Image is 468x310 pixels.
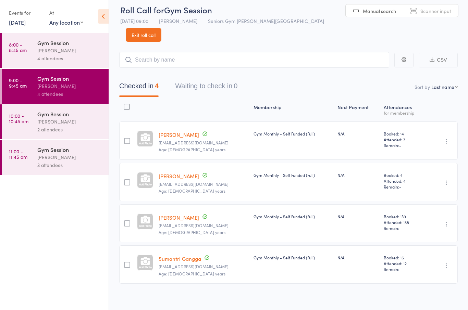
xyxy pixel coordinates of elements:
span: Booked: 4 [384,172,423,178]
span: - [399,267,401,272]
span: Remain: [384,225,423,231]
div: 2 attendees [37,126,103,134]
div: Gym Monthly - Self Funded (Full) [254,214,332,220]
span: Attended: 138 [384,220,423,225]
a: 10:00 -10:45 amGym Session[PERSON_NAME]2 attendees [2,105,109,140]
a: [PERSON_NAME] [159,214,199,221]
small: sumantri.gangga@gmail.com [159,264,248,269]
button: Waiting to check in0 [175,79,237,97]
div: Gym Monthly - Self Funded (Full) [254,255,332,261]
span: - [399,184,401,190]
a: 11:00 -11:45 amGym Session[PERSON_NAME]3 attendees [2,140,109,175]
div: Events for [9,8,42,19]
div: N/A [337,214,378,220]
div: Membership [251,101,335,119]
div: 4 attendees [37,55,103,63]
span: Booked: 16 [384,255,423,261]
a: Exit roll call [126,28,161,42]
span: Remain: [384,143,423,148]
div: [PERSON_NAME] [37,47,103,55]
time: 9:00 - 9:45 am [9,78,27,89]
div: Gym Session [37,39,103,47]
div: [PERSON_NAME] [37,154,103,162]
span: Manual search [363,8,396,15]
small: tjbushell555@gmail.com [159,182,248,187]
span: [DATE] 09:00 [120,18,148,25]
div: 4 [155,82,159,90]
span: Attended: 12 [384,261,423,267]
div: [PERSON_NAME] [37,82,103,90]
span: Scanner input [420,8,451,15]
input: Search by name [119,52,389,68]
a: [PERSON_NAME] [159,131,199,139]
span: Gym Session [164,4,212,16]
div: 3 attendees [37,162,103,169]
a: [DATE] [9,19,26,26]
span: Attended: 7 [384,137,423,143]
time: 10:00 - 10:45 am [9,113,28,124]
span: Seniors Gym [PERSON_NAME][GEOGRAPHIC_DATA] [208,18,324,25]
a: 9:00 -9:45 amGym Session[PERSON_NAME]4 attendees [2,69,109,104]
time: 8:00 - 8:45 am [9,42,27,53]
span: Age: [DEMOGRAPHIC_DATA] years [159,147,225,153]
div: Next Payment [335,101,381,119]
div: [PERSON_NAME] [37,118,103,126]
div: 0 [234,82,237,90]
span: Booked: 139 [384,214,423,220]
small: csbushell@hotmail.com [159,141,248,145]
span: Attended: 4 [384,178,423,184]
div: N/A [337,255,378,261]
div: N/A [337,131,378,137]
time: 11:00 - 11:45 am [9,149,27,160]
a: [PERSON_NAME] [159,173,199,180]
button: CSV [419,53,458,68]
div: for membership [384,111,423,115]
span: Age: [DEMOGRAPHIC_DATA] years [159,230,225,235]
span: Booked: 14 [384,131,423,137]
small: careyrussell@hotmail.com [159,223,248,228]
span: Remain: [384,267,423,272]
div: Gym Session [37,146,103,154]
span: Remain: [384,184,423,190]
button: Checked in4 [119,79,159,97]
span: - [399,143,401,148]
div: 4 attendees [37,90,103,98]
div: N/A [337,172,378,178]
div: Atten­dances [381,101,426,119]
div: Gym Session [37,75,103,82]
div: Last name [431,84,454,91]
a: Sumantri Gangga [159,255,201,262]
label: Sort by [415,84,430,91]
div: Gym Monthly - Self Funded (Full) [254,131,332,137]
div: Any location [49,19,83,26]
span: Roll Call for [120,4,164,16]
a: 8:00 -8:45 amGym Session[PERSON_NAME]4 attendees [2,34,109,68]
span: [PERSON_NAME] [159,18,197,25]
span: - [399,225,401,231]
span: Age: [DEMOGRAPHIC_DATA] years [159,188,225,194]
span: Age: [DEMOGRAPHIC_DATA] years [159,271,225,277]
div: Gym Monthly - Self Funded (Full) [254,172,332,178]
div: At [49,8,83,19]
div: Gym Session [37,111,103,118]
